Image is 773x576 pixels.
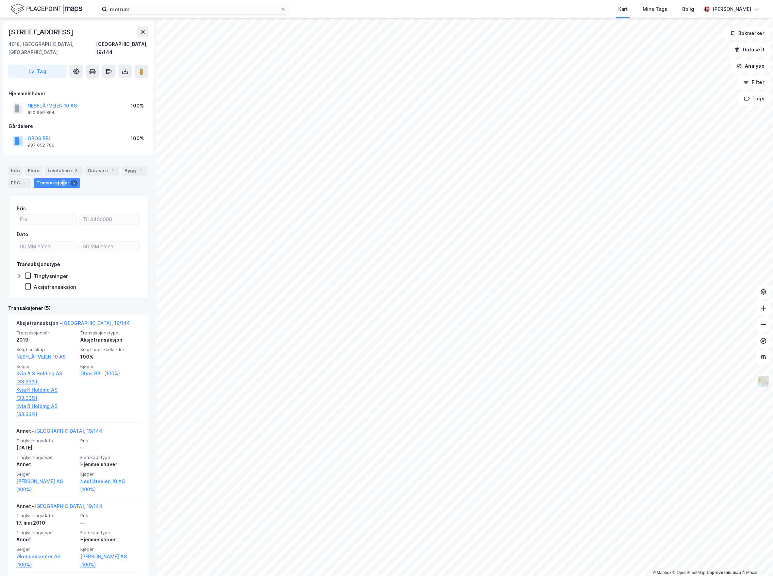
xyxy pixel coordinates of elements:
img: Z [757,375,770,388]
span: Tinglysningstype [16,455,76,460]
a: OpenStreetMap [673,570,706,575]
a: NESFLÅTVEIEN 10 AS [16,354,66,360]
span: Eierskapstype [80,530,140,536]
a: Kvia B Holding AS (33.33%) [16,402,76,418]
span: Transaksjonsår [16,330,76,336]
input: Fra [17,214,77,225]
span: Eierskapstype [80,455,140,460]
span: Solgt selskap [16,347,76,352]
span: Solgt matrikkelandel [80,347,140,352]
a: Nesflåtveien 10 AS (100%) [80,477,140,494]
span: Pris [80,438,140,444]
div: Transaksjoner [34,178,80,188]
a: [GEOGRAPHIC_DATA], 19/144 [62,320,130,326]
div: [GEOGRAPHIC_DATA], 19/144 [96,40,148,56]
span: Selger [16,546,76,552]
div: 1 [110,167,116,174]
div: Hjemmelshaver [9,89,148,98]
span: Kjøper [80,364,140,369]
span: Transaksjonstype [80,330,140,336]
div: 2019 [16,336,76,344]
span: Selger [16,364,76,369]
div: [STREET_ADDRESS] [8,27,75,37]
div: Bygg [122,166,147,176]
span: Tinglysningsdato [16,438,76,444]
button: Tags [739,92,770,105]
img: logo.f888ab2527a4732fd821a326f86c7f29.svg [11,3,82,15]
div: 1 [21,180,28,186]
a: Mapbox [653,570,671,575]
div: Annet - [16,427,102,438]
div: Eiere [25,166,42,176]
div: Leietakere [45,166,83,176]
input: DD.MM.YYYY [80,242,139,252]
div: Annet - [16,502,102,513]
div: Transaksjonstype [17,260,60,268]
span: Kjøper [80,546,140,552]
div: Gårdeiere [9,122,148,130]
div: Annet [16,460,76,468]
div: 17. mai 2010 [16,519,76,527]
div: Aksjetransaksjon [34,284,76,290]
div: Transaksjoner (5) [8,304,148,312]
a: Obos BBL (100%) [80,369,140,378]
div: — [80,519,140,527]
button: Filter [738,76,770,89]
iframe: Chat Widget [739,543,773,576]
div: Annet [16,536,76,544]
div: 100% [131,134,144,143]
a: Improve this map [707,570,741,575]
div: Kart [618,5,628,13]
div: Mine Tags [643,5,667,13]
div: Aksjetransaksjon - [16,319,130,330]
div: Kontrollprogram for chat [739,543,773,576]
div: Hjemmelshaver [80,536,140,544]
span: Tinglysningstype [16,530,76,536]
div: 1 [137,167,144,174]
a: [GEOGRAPHIC_DATA], 19/144 [34,428,102,434]
a: [PERSON_NAME] AS (100%) [16,477,76,494]
div: 5 [71,180,78,186]
div: Info [8,166,22,176]
div: Datasett [85,166,119,176]
button: Analyse [731,59,770,73]
a: Økonomisenter AS (100%) [16,553,76,569]
input: Til 3400000 [80,214,139,225]
div: Pris [17,204,26,213]
div: 920 650 864 [28,110,55,115]
span: Pris [80,513,140,519]
span: Tinglysningsdato [16,513,76,519]
button: Tag [8,65,67,78]
div: Hjemmelshaver [80,460,140,468]
div: 100% [80,353,140,361]
div: 4018, [GEOGRAPHIC_DATA], [GEOGRAPHIC_DATA] [8,40,96,56]
div: Bolig [682,5,694,13]
div: 937 052 766 [28,143,54,148]
div: 100% [131,102,144,110]
div: Tinglysninger [34,273,68,279]
a: Kvia K Holding AS (33.33%), [16,386,76,402]
a: [GEOGRAPHIC_DATA], 19/144 [34,503,102,509]
span: Selger [16,471,76,477]
button: Datasett [729,43,770,56]
span: Kjøper [80,471,140,477]
input: Søk på adresse, matrikkel, gårdeiere, leietakere eller personer [107,4,281,14]
a: [PERSON_NAME] AS (100%) [80,553,140,569]
div: ESG [8,178,31,188]
div: — [80,444,140,452]
div: Dato [17,230,28,238]
div: 3 [73,167,80,174]
a: Kvia A S Holding AS (33.33%), [16,369,76,386]
div: Aksjetransaksjon [80,336,140,344]
div: [PERSON_NAME] [712,5,751,13]
div: [DATE] [16,444,76,452]
button: Bokmerker [724,27,770,40]
input: DD.MM.YYYY [17,242,77,252]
